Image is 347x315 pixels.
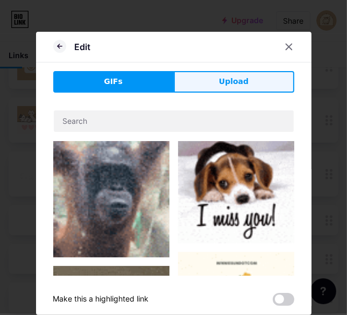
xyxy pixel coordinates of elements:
[75,40,91,53] div: Edit
[174,71,294,93] button: Upload
[53,141,169,257] img: Gihpy
[54,110,294,132] input: Search
[53,71,174,93] button: GIFs
[219,76,249,87] span: Upload
[53,293,149,306] div: Make this a highlighted link
[178,141,294,243] img: Gihpy
[104,76,123,87] span: GIFs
